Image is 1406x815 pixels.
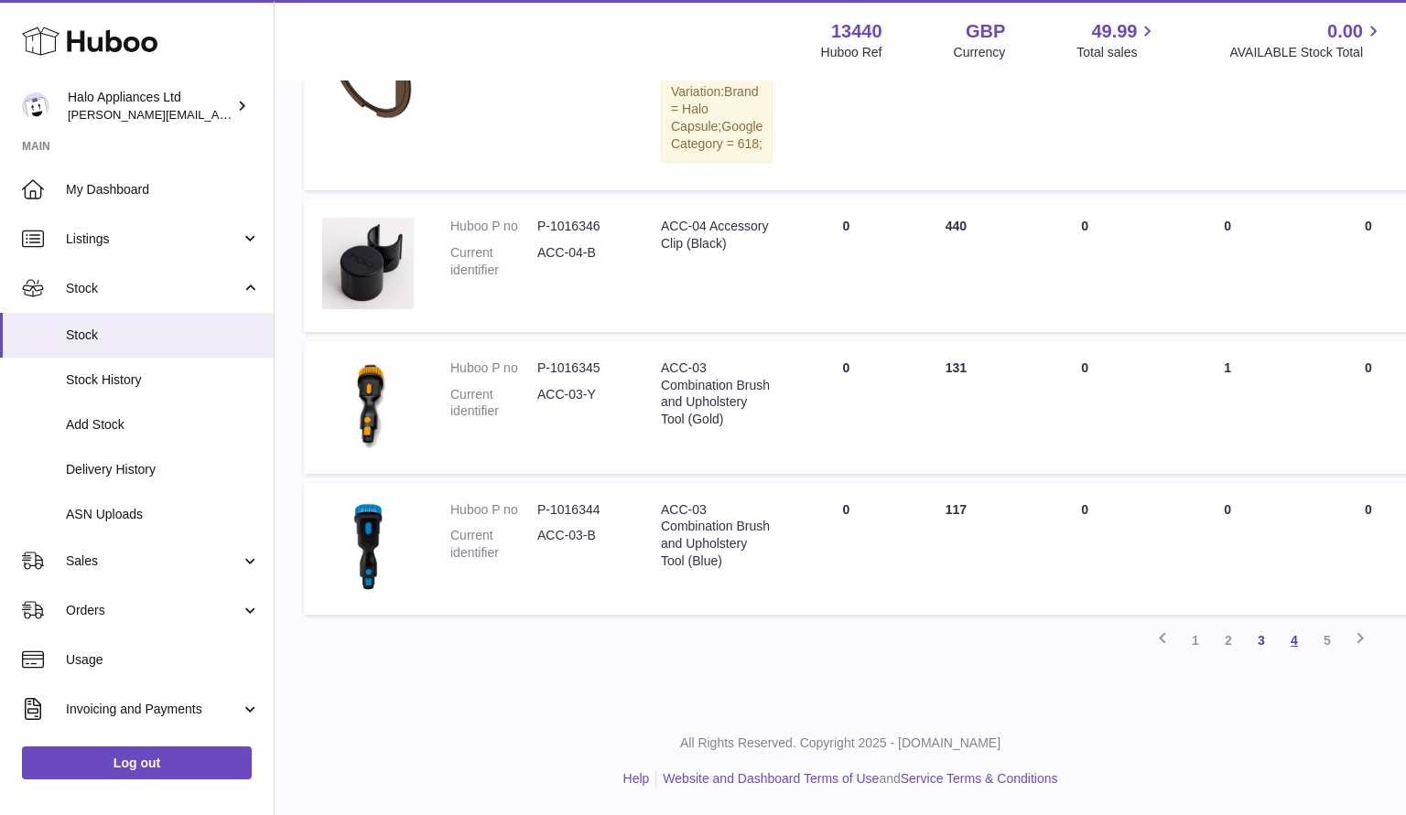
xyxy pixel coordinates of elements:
[66,280,241,297] span: Stock
[1278,624,1311,657] a: 4
[663,771,879,786] a: Website and Dashboard Terms of Use
[68,107,367,122] span: [PERSON_NAME][EMAIL_ADDRESS][DOMAIN_NAME]
[66,327,260,344] span: Stock
[1179,624,1212,657] a: 1
[322,359,414,451] img: product image
[1011,199,1159,332] td: 0
[450,218,537,235] dt: Huboo P no
[1159,341,1296,474] td: 1
[322,218,414,309] img: product image
[68,89,233,123] div: Halo Appliances Ltd
[1212,624,1245,657] a: 2
[1365,360,1372,375] span: 0
[537,527,624,562] dd: ACC-03-B
[1076,44,1158,61] span: Total sales
[1245,624,1278,657] a: 3
[66,231,241,248] span: Listings
[66,416,260,434] span: Add Stock
[901,483,1011,616] td: 117
[901,341,1011,474] td: 131
[66,461,260,478] span: Delivery History
[1365,502,1372,517] span: 0
[671,119,762,151] span: Google Category = 618;
[1159,483,1296,616] td: 0
[1327,19,1363,44] span: 0.00
[66,651,260,669] span: Usage
[791,483,901,616] td: 0
[1311,624,1344,657] a: 5
[661,501,773,571] div: ACC-03 Combination Brush and Upholstery Tool (Blue)
[537,386,624,421] dd: ACC-03-Y
[450,359,537,377] dt: Huboo P no
[671,84,758,134] span: Brand = Halo Capsule;
[1159,199,1296,332] td: 0
[1229,44,1384,61] span: AVAILABLE Stock Total
[661,218,773,252] div: ACC-04 Accessory Clip (Black)
[66,181,260,198] span: My Dashboard
[1076,19,1158,61] a: 49.99 Total sales
[66,506,260,523] span: ASN Uploads
[1229,19,1384,61] a: 0.00 AVAILABLE Stock Total
[66,602,241,619] span: Orders
[537,218,624,235] dd: P-1016346
[966,19,1005,44] strong: GBP
[1091,19,1137,44] span: 49.99
[901,771,1058,786] a: Service Terms & Conditions
[450,527,537,562] dt: Current identifier
[791,199,901,332] td: 0
[450,501,537,519] dt: Huboo P no
[901,199,1011,332] td: 440
[289,735,1391,752] p: All Rights Reserved. Copyright 2025 - [DOMAIN_NAME]
[1011,483,1159,616] td: 0
[66,552,241,570] span: Sales
[450,244,537,279] dt: Current identifier
[322,501,414,593] img: product image
[831,19,882,44] strong: 13440
[791,341,901,474] td: 0
[537,244,624,279] dd: ACC-04-B
[821,44,882,61] div: Huboo Ref
[22,92,49,120] img: paul@haloappliances.com
[1011,341,1159,474] td: 0
[66,701,241,718] span: Invoicing and Payments
[954,44,1006,61] div: Currency
[661,73,773,163] div: Variation:
[22,746,252,779] a: Log out
[66,371,260,389] span: Stock History
[450,386,537,421] dt: Current identifier
[656,770,1057,788] li: and
[623,771,650,786] a: Help
[537,359,624,377] dd: P-1016345
[537,501,624,519] dd: P-1016344
[1365,219,1372,233] span: 0
[661,359,773,429] div: ACC-03 Combination Brush and Upholstery Tool (Gold)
